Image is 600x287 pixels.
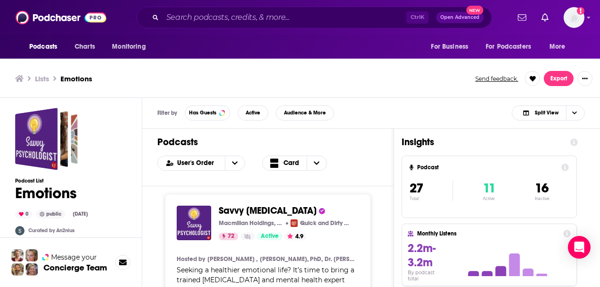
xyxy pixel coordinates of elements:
[480,38,545,56] button: open menu
[207,255,257,263] a: [PERSON_NAME] ,
[577,7,584,15] svg: Add a profile image
[15,178,92,184] h3: Podcast List
[69,210,92,218] div: [DATE]
[262,156,348,171] h2: Choose View
[177,206,211,240] img: Savvy Psychologist
[16,9,106,26] img: Podchaser - Follow, Share and Rate Podcasts
[157,156,245,171] h2: Choose List sort
[11,263,24,276] img: Jon Profile
[577,71,592,86] button: Show More Button
[219,233,238,240] a: 72
[36,210,65,218] div: public
[483,196,496,201] p: Active
[75,40,95,53] span: Charts
[15,184,92,202] h1: Emotions
[436,12,484,23] button: Open AdvancedNew
[29,40,57,53] span: Podcasts
[15,226,25,235] img: An2nius
[257,233,283,240] a: Active
[137,7,492,28] div: Search podcasts, credits, & more...
[158,160,225,166] button: open menu
[284,110,326,115] span: Audience & More
[564,7,584,28] span: Logged in as SusanHershberg
[23,38,69,56] button: open menu
[291,219,351,227] a: Quick and Dirty TipsQuick and Dirty Tips
[26,249,38,261] img: Jules Profile
[219,205,317,217] span: Savvy [MEDICAL_DATA]
[514,9,530,26] a: Show notifications dropdown
[11,249,24,261] img: Sydney Profile
[276,105,334,121] button: Audience & More
[466,6,483,15] span: New
[535,196,549,201] p: Inactive
[163,10,406,25] input: Search podcasts, credits, & more...
[564,7,584,28] img: User Profile
[483,180,496,196] span: 11
[228,232,234,241] span: 72
[157,110,177,116] h3: Filter by
[410,196,453,201] p: Total
[535,110,558,115] span: Split View
[177,255,205,263] h4: Hosted by
[284,233,306,240] button: 4.9
[417,164,557,171] h4: Podcast
[408,270,447,282] h4: By podcast total
[35,74,49,83] a: Lists
[543,38,577,56] button: open menu
[549,40,566,53] span: More
[291,219,298,226] img: Quick and Dirty Tips
[185,105,230,121] button: Has Guests
[177,160,217,166] span: User's Order
[283,160,299,166] span: Card
[246,110,260,115] span: Active
[424,38,480,56] button: open menu
[568,236,591,259] div: Open Intercom Messenger
[325,255,381,263] a: Dr. [PERSON_NAME]
[238,105,268,121] button: Active
[262,156,327,171] button: Choose View
[431,40,468,53] span: For Business
[105,38,158,56] button: open menu
[402,136,563,148] h1: Insights
[219,219,283,227] p: Macmillan Holdings, LLC
[408,241,436,270] span: 2.2m-3.2m
[60,74,92,83] h3: Emotions
[189,110,216,115] span: Has Guests
[69,38,101,56] a: Charts
[261,232,279,241] span: Active
[486,40,531,53] span: For Podcasters
[472,75,521,83] button: Send feedback.
[260,255,323,263] a: [PERSON_NAME], PhD,
[535,180,549,196] span: 16
[15,108,77,170] a: Emotions
[157,136,378,148] h1: Podcasts
[544,71,574,86] button: Export
[225,156,245,170] button: open menu
[51,252,97,262] span: Message your
[512,105,585,121] button: Choose View
[219,206,317,216] a: Savvy [MEDICAL_DATA]
[300,219,351,227] p: Quick and Dirty Tips
[406,11,429,24] span: Ctrl K
[564,7,584,28] button: Show profile menu
[538,9,552,26] a: Show notifications dropdown
[43,263,107,272] h3: Concierge Team
[112,40,146,53] span: Monitoring
[440,15,480,20] span: Open Advanced
[28,227,75,234] a: Curated by An2nius
[410,180,423,196] span: 27
[417,230,559,237] h4: Monthly Listens
[15,210,32,218] div: 0
[26,263,38,276] img: Barbara Profile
